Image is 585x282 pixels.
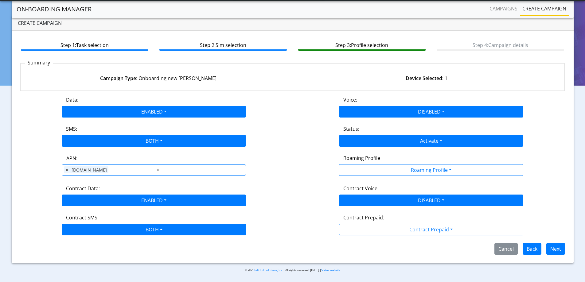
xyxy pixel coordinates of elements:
div: : Onboarding new [PERSON_NAME] [24,75,293,82]
button: Next [546,243,565,255]
label: Contract Voice: [343,185,379,192]
span: Clear all [155,166,161,174]
span: [DOMAIN_NAME] [70,166,108,174]
label: APN: [66,155,77,162]
a: Status website [321,268,340,272]
div: : 1 [293,75,561,82]
btn: Step 3: Profile selection [298,39,426,51]
button: DISABLED [339,195,523,206]
strong: Device Selected [406,75,442,82]
div: Create campaign [12,16,574,31]
btn: Step 1: Task selection [21,39,148,51]
button: BOTH [62,224,246,235]
button: Activate [339,135,523,147]
a: Create campaign [520,2,569,15]
a: Telit IoT Solutions, Inc. [254,268,284,272]
label: Status: [343,125,359,133]
label: SMS: [66,125,77,133]
label: Voice: [343,96,357,103]
button: BOTH [62,135,246,147]
label: Contract SMS: [66,214,99,221]
a: On-Boarding Manager [17,3,92,15]
button: ENABLED [62,106,246,118]
strong: Campaign Type [100,75,136,82]
button: Contract Prepaid [339,224,523,235]
a: Campaigns [487,2,520,15]
button: Roaming Profile [339,164,523,176]
label: Contract Prepaid: [343,214,384,221]
button: Cancel [494,243,518,255]
button: ENABLED [62,195,246,206]
label: Contract Data: [66,185,100,192]
button: DISABLED [339,106,523,118]
btn: Step 4: Campaign details [437,39,564,51]
label: Roaming Profile [343,154,380,162]
label: Data: [66,96,78,103]
p: © 2025 . All rights reserved.[DATE] | [151,268,434,272]
span: × [64,166,70,174]
button: Back [523,243,541,255]
p: Summary [25,59,53,66]
btn: Step 2: Sim selection [159,39,287,51]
